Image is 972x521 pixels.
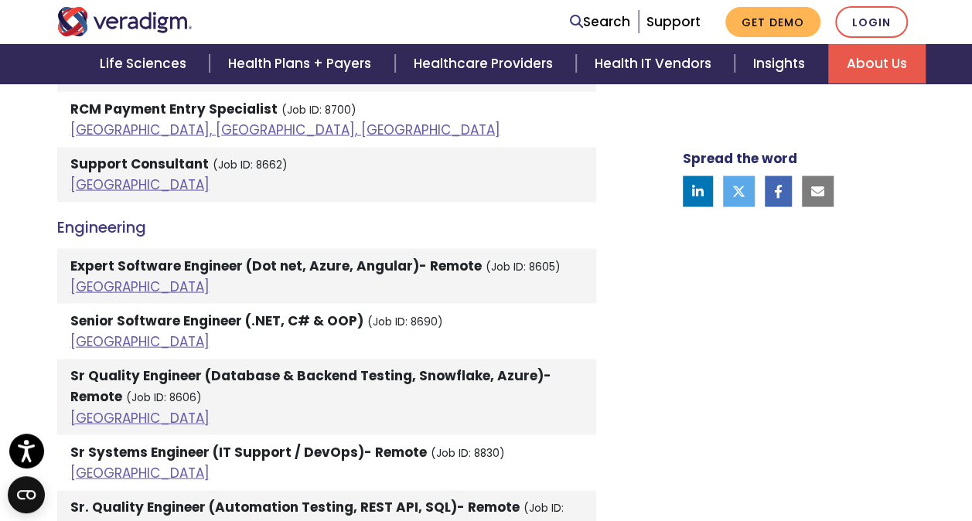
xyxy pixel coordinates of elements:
a: [GEOGRAPHIC_DATA], [GEOGRAPHIC_DATA], [GEOGRAPHIC_DATA] [70,66,500,84]
img: Veradigm logo [57,7,193,36]
small: (Job ID: 8606) [126,390,202,405]
small: (Job ID: 8605) [486,260,561,274]
a: Login [835,6,908,38]
strong: Sr Systems Engineer (IT Support / DevOps)- Remote [70,443,427,461]
button: Open CMP widget [8,476,45,513]
a: [GEOGRAPHIC_DATA] [70,278,210,296]
small: (Job ID: 8830) [431,446,505,461]
a: Support [646,12,701,31]
small: (Job ID: 8662) [213,158,288,172]
small: (Job ID: 8700) [281,103,356,117]
a: Search [570,12,630,32]
a: About Us [828,44,926,83]
strong: Support Consultant [70,155,209,173]
a: Life Sciences [81,44,210,83]
h4: Engineering [57,218,596,237]
strong: Expert Software Engineer (Dot net, Azure, Angular)- Remote [70,257,482,275]
strong: Sr Quality Engineer (Database & Backend Testing, Snowflake, Azure)- Remote [70,366,551,406]
a: Get Demo [725,7,820,37]
a: [GEOGRAPHIC_DATA], [GEOGRAPHIC_DATA], [GEOGRAPHIC_DATA] [70,121,500,139]
strong: Spread the word [683,148,797,167]
strong: Sr. Quality Engineer (Automation Testing, REST API, SQL)- Remote [70,498,520,516]
a: [GEOGRAPHIC_DATA] [70,175,210,194]
a: [GEOGRAPHIC_DATA] [70,409,210,427]
a: Healthcare Providers [395,44,576,83]
small: (Job ID: 8690) [367,315,443,329]
a: Health IT Vendors [576,44,735,83]
strong: RCM Payment Entry Specialist [70,100,278,118]
strong: Senior Software Engineer (.NET, C# & OOP) [70,312,363,330]
a: Insights [735,44,828,83]
a: Health Plans + Payers [210,44,394,83]
a: [GEOGRAPHIC_DATA] [70,332,210,351]
a: [GEOGRAPHIC_DATA] [70,464,210,482]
